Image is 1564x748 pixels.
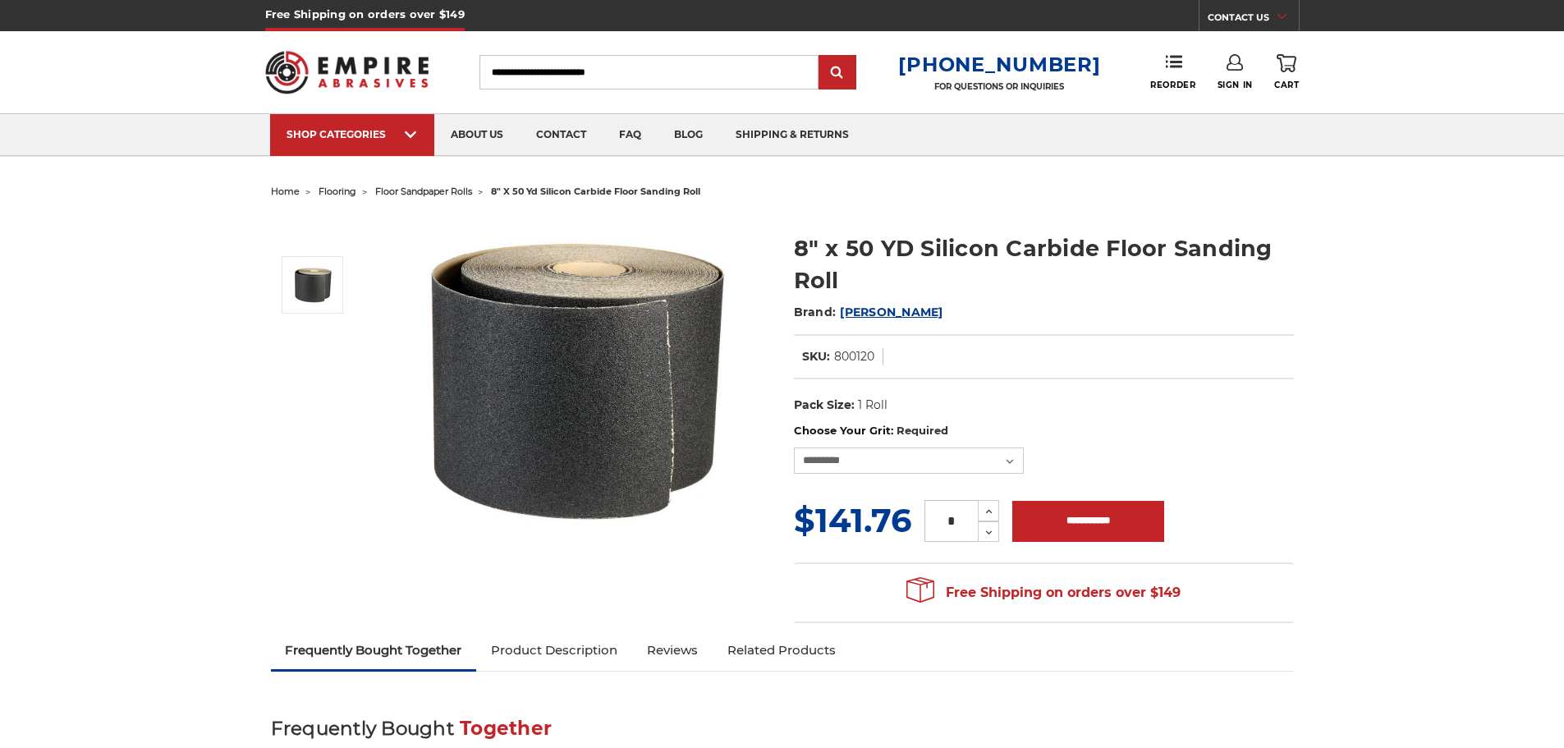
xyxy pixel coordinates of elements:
a: flooring [319,186,356,197]
span: $141.76 [794,500,911,540]
a: shipping & returns [719,114,865,156]
small: Required [897,424,948,437]
div: SHOP CATEGORIES [287,128,418,140]
a: blog [658,114,719,156]
a: Reviews [632,632,713,668]
img: Empire Abrasives [265,40,429,104]
a: Reorder [1150,54,1195,89]
span: Together [460,717,552,740]
a: [PERSON_NAME] [840,305,943,319]
span: Sign In [1218,80,1253,90]
span: 8" x 50 yd silicon carbide floor sanding roll [491,186,700,197]
p: FOR QUESTIONS OR INQUIRIES [898,81,1100,92]
span: Cart [1274,80,1299,90]
a: contact [520,114,603,156]
h1: 8" x 50 YD Silicon Carbide Floor Sanding Roll [794,232,1294,296]
a: Frequently Bought Together [271,632,477,668]
label: Choose Your Grit: [794,423,1294,439]
span: Free Shipping on orders over $149 [906,576,1181,609]
input: Submit [821,57,854,89]
a: about us [434,114,520,156]
a: Related Products [713,632,851,668]
a: Product Description [476,632,632,668]
dt: SKU: [802,348,830,365]
span: Reorder [1150,80,1195,90]
dd: 800120 [834,348,874,365]
a: Cart [1274,54,1299,90]
a: [PHONE_NUMBER] [898,53,1100,76]
a: home [271,186,300,197]
span: Brand: [794,305,837,319]
a: CONTACT US [1208,8,1299,31]
a: faq [603,114,658,156]
img: Silicon Carbide 8" x 50 YD Floor Sanding Roll [292,264,333,305]
a: floor sandpaper rolls [375,186,472,197]
dt: Pack Size: [794,397,855,414]
img: Silicon Carbide 8" x 50 YD Floor Sanding Roll [411,215,740,544]
span: Frequently Bought [271,717,454,740]
dd: 1 Roll [858,397,887,414]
